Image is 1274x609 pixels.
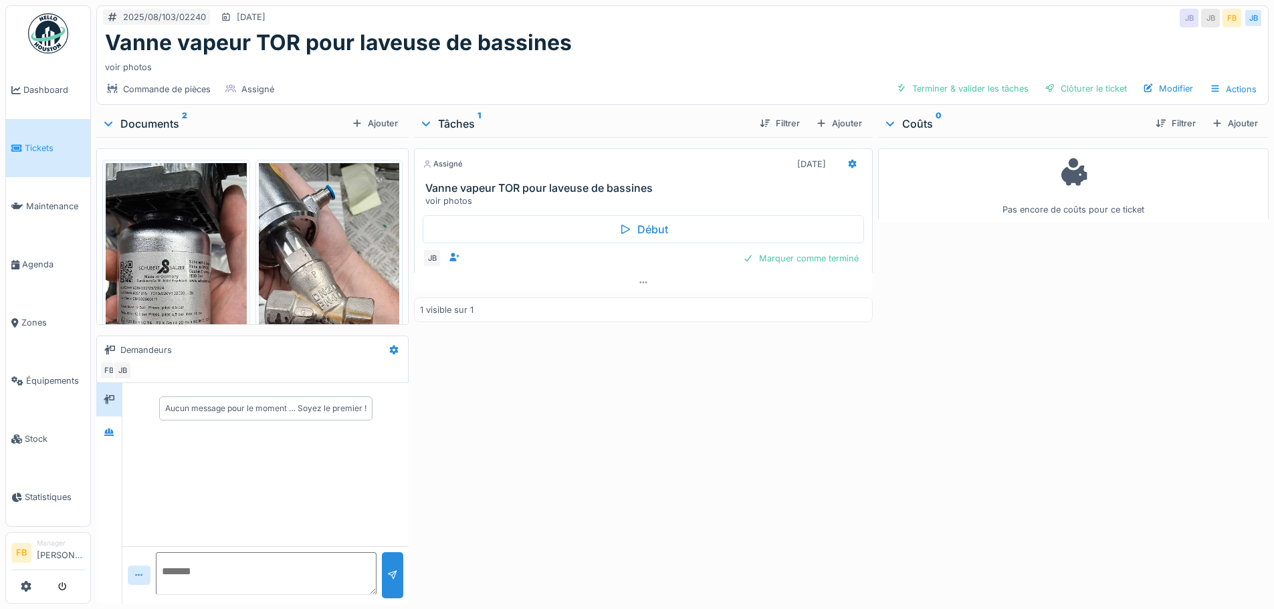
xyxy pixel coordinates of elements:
img: Badge_color-CXgf-gQk.svg [28,13,68,53]
div: Coûts [883,116,1145,132]
div: Ajouter [1206,114,1263,132]
div: voir photos [425,195,866,207]
span: Agenda [22,258,85,271]
span: Zones [21,316,85,329]
a: Agenda [6,235,90,293]
a: Tickets [6,119,90,177]
div: FB [100,361,118,380]
sup: 1 [477,116,481,132]
div: [DATE] [797,158,826,170]
div: JB [423,249,441,267]
div: Actions [1204,80,1263,99]
a: Stock [6,410,90,468]
div: Pas encore de coûts pour ce ticket [887,154,1260,217]
div: Assigné [423,158,463,170]
li: FB [11,543,31,563]
div: Filtrer [754,114,805,132]
div: JB [113,361,132,380]
span: Tickets [25,142,85,154]
li: [PERSON_NAME] [37,538,85,567]
span: Équipements [26,374,85,387]
sup: 0 [936,116,942,132]
div: Manager [37,538,85,548]
div: FB [1223,9,1241,27]
a: Équipements [6,352,90,410]
img: 2tq3z5svohybniyvqft3y17a6rrz [106,163,247,468]
div: Ajouter [346,114,403,132]
div: Début [423,215,863,243]
div: JB [1201,9,1220,27]
span: Maintenance [26,200,85,213]
div: voir photos [105,55,1260,74]
div: JB [1180,9,1198,27]
a: FB Manager[PERSON_NAME] [11,538,85,570]
div: Filtrer [1150,114,1201,132]
div: JB [1244,9,1263,27]
img: hxybeezrd9qdr4u09gwmgn6bou4p [259,163,400,468]
div: Modifier [1138,80,1198,98]
sup: 2 [182,116,187,132]
div: Documents [102,116,346,132]
div: Tâches [419,116,748,132]
div: Demandeurs [120,344,172,356]
div: Commande de pièces [123,83,211,96]
div: Ajouter [811,114,867,132]
a: Maintenance [6,177,90,235]
a: Statistiques [6,468,90,526]
div: 1 visible sur 1 [420,303,473,316]
a: Zones [6,293,90,352]
a: Dashboard [6,61,90,119]
div: Terminer & valider les tâches [891,80,1034,98]
span: Stock [25,433,85,445]
div: [DATE] [237,11,266,23]
h1: Vanne vapeur TOR pour laveuse de bassines [105,30,572,55]
div: 2025/08/103/02240 [123,11,206,23]
h3: Vanne vapeur TOR pour laveuse de bassines [425,182,866,195]
div: Aucun message pour le moment … Soyez le premier ! [165,402,366,414]
div: Clôturer le ticket [1039,80,1132,98]
div: Marquer comme terminé [738,249,864,267]
div: Assigné [241,83,274,96]
span: Dashboard [23,84,85,96]
span: Statistiques [25,491,85,503]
